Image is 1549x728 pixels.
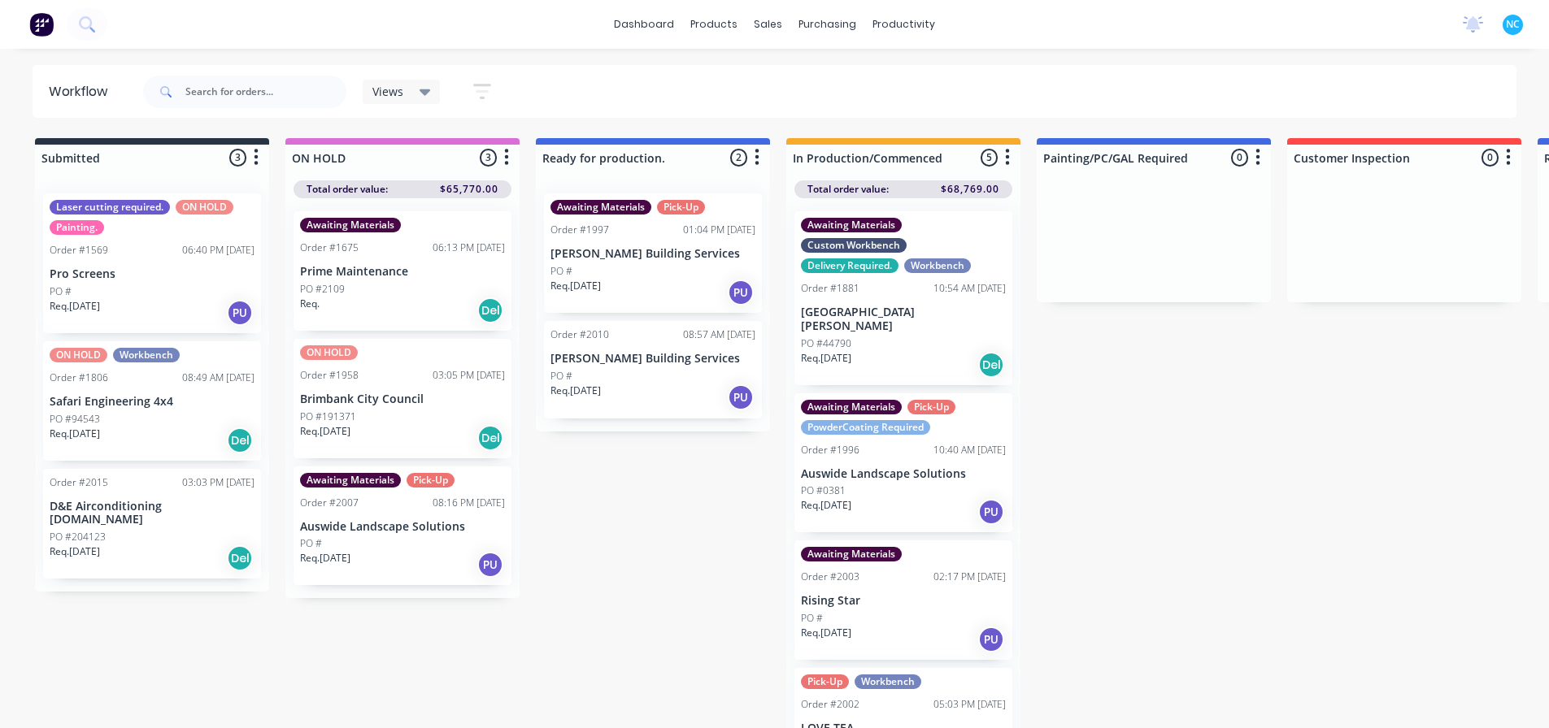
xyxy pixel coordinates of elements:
[683,223,755,237] div: 01:04 PM [DATE]
[300,265,505,279] p: Prime Maintenance
[683,327,755,342] div: 08:57 AM [DATE]
[807,182,889,197] span: Total order value:
[433,496,505,510] div: 08:16 PM [DATE]
[300,282,345,297] p: PO #2109
[300,392,505,406] p: Brimbank City Council
[904,258,971,273] div: Workbench
[227,427,253,453] div: Del
[300,551,350,565] p: Req. [DATE]
[433,368,505,383] div: 03:05 PM [DATE]
[801,305,1006,333] p: [GEOGRAPHIC_DATA][PERSON_NAME]
[49,82,115,102] div: Workflow
[50,475,108,490] div: Order #2015
[50,348,107,362] div: ON HOLD
[50,243,108,258] div: Order #1569
[227,545,253,571] div: Del
[933,281,1006,296] div: 10:54 AM [DATE]
[300,240,359,255] div: Order #1675
[43,469,261,579] div: Order #201503:03 PM [DATE]D&E Airconditioning [DOMAIN_NAME]PO #204123Req.[DATE]Del
[29,12,54,37] img: Factory
[801,674,849,689] div: Pick-Up
[50,427,100,441] p: Req. [DATE]
[43,193,261,333] div: Laser cutting required.ON HOLDPainting.Order #156906:40 PM [DATE]Pro ScreensPO #Req.[DATE]PU
[544,321,762,418] div: Order #201008:57 AM [DATE][PERSON_NAME] Building ServicesPO #Req.[DATE]PU
[682,12,746,37] div: products
[941,182,999,197] span: $68,769.00
[477,425,503,451] div: Del
[801,281,859,296] div: Order #1881
[728,384,754,410] div: PU
[300,424,350,439] p: Req. [DATE]
[550,247,755,261] p: [PERSON_NAME] Building Services
[182,243,255,258] div: 06:40 PM [DATE]
[182,370,255,385] div: 08:49 AM [DATE]
[294,466,511,586] div: Awaiting MaterialsPick-UpOrder #200708:16 PM [DATE]Auswide Landscape SolutionsPO #Req.[DATE]PU
[907,400,955,414] div: Pick-Up
[300,536,322,551] p: PO #
[933,570,1006,584] div: 02:17 PM [DATE]
[801,400,902,414] div: Awaiting Materials
[801,483,846,498] p: PO #0381
[50,530,106,544] p: PO #204123
[933,697,1006,712] div: 05:03 PM [DATE]
[300,368,359,383] div: Order #1958
[50,299,100,314] p: Req. [DATE]
[550,264,572,279] p: PO #
[550,279,601,293] p: Req. [DATE]
[746,12,790,37] div: sales
[933,443,1006,457] div: 10:40 AM [DATE]
[300,409,356,424] p: PO #191371
[794,393,1012,533] div: Awaiting MaterialsPick-UpPowderCoating RequiredOrder #199610:40 AM [DATE]Auswide Landscape Soluti...
[544,193,762,313] div: Awaiting MaterialsPick-UpOrder #199701:04 PM [DATE][PERSON_NAME] Building ServicesPO #Req.[DATE]PU
[50,220,104,235] div: Painting.
[801,611,823,626] p: PO #
[657,200,705,214] div: Pick-Up
[50,544,100,559] p: Req. [DATE]
[300,297,320,311] p: Req.
[50,412,100,427] p: PO #94543
[50,500,255,527] p: D&E Airconditioning [DOMAIN_NAME]
[113,348,180,362] div: Workbench
[801,420,930,435] div: PowderCoating Required
[801,498,851,513] p: Req. [DATE]
[790,12,864,37] div: purchasing
[50,267,255,281] p: Pro Screens
[550,352,755,366] p: [PERSON_NAME] Building Services
[978,499,1004,525] div: PU
[407,473,455,487] div: Pick-Up
[43,341,261,461] div: ON HOLDWorkbenchOrder #180608:49 AM [DATE]Safari Engineering 4x4PO #94543Req.[DATE]Del
[801,351,851,366] p: Req. [DATE]
[550,383,601,398] p: Req. [DATE]
[433,240,505,255] div: 06:13 PM [DATE]
[801,594,1006,608] p: Rising Star
[550,327,609,342] div: Order #2010
[801,697,859,712] div: Order #2002
[300,496,359,510] div: Order #2007
[801,626,851,640] p: Req. [DATE]
[794,211,1012,385] div: Awaiting MaterialsCustom WorkbenchDelivery Required.WorkbenchOrder #188110:54 AM [DATE][GEOGRAPHI...
[1506,17,1520,32] span: NC
[294,339,511,458] div: ON HOLDOrder #195803:05 PM [DATE]Brimbank City CouncilPO #191371Req.[DATE]Del
[300,218,401,232] div: Awaiting Materials
[182,475,255,490] div: 03:03 PM [DATE]
[477,297,503,323] div: Del
[50,284,72,299] p: PO #
[185,76,346,108] input: Search for orders...
[606,12,682,37] a: dashboard
[227,300,253,326] div: PU
[550,369,572,383] p: PO #
[801,258,899,273] div: Delivery Required.
[300,345,358,360] div: ON HOLD
[855,674,921,689] div: Workbench
[801,443,859,457] div: Order #1996
[794,540,1012,660] div: Awaiting MaterialsOrder #200302:17 PM [DATE]Rising StarPO #Req.[DATE]PU
[300,520,505,534] p: Auswide Landscape Solutions
[801,570,859,584] div: Order #2003
[477,552,503,578] div: PU
[294,211,511,331] div: Awaiting MaterialsOrder #167506:13 PM [DATE]Prime MaintenancePO #2109Req.Del
[801,336,851,351] p: PO #44790
[864,12,943,37] div: productivity
[978,352,1004,378] div: Del
[801,218,902,232] div: Awaiting Materials
[801,467,1006,481] p: Auswide Landscape Solutions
